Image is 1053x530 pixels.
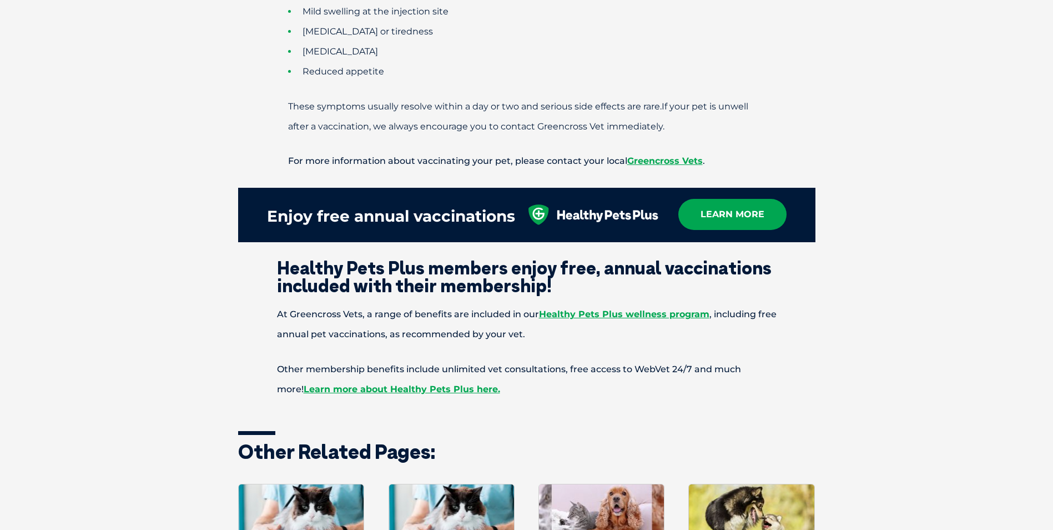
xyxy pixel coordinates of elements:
[238,304,815,344] p: At Greencross Vets, a range of benefits are included in our , including free annual pet vaccinati...
[288,101,748,132] span: If your pet is unwell after a vaccination, we always encourage you to contact Greencross Vet imme...
[303,26,433,37] span: [MEDICAL_DATA] or tiredness
[238,359,815,399] p: Other membership benefits include unlimited vet consultations, free access to WebVet 24/7 and muc...
[303,6,449,17] span: Mild swelling at the injection site
[304,384,500,394] a: Learn more about Healthy Pets Plus here.
[303,46,378,57] span: [MEDICAL_DATA]
[238,442,815,462] h3: Other related pages:
[627,156,703,166] a: Greencross Vets
[526,204,659,225] img: healthy-pets-plus.svg
[238,259,815,294] h2: Healthy Pets Plus members enjoy free, annual vaccinations included with their membership!
[267,199,515,234] div: Enjoy free annual vaccinations
[303,66,384,77] span: Reduced appetite
[288,101,662,112] span: These symptoms usually resolve within a day or two and serious side effects are rare.
[249,151,804,171] p: For more information about vaccinating your pet, please contact your local .
[539,309,709,319] a: Healthy Pets Plus wellness program
[678,199,787,230] a: learn more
